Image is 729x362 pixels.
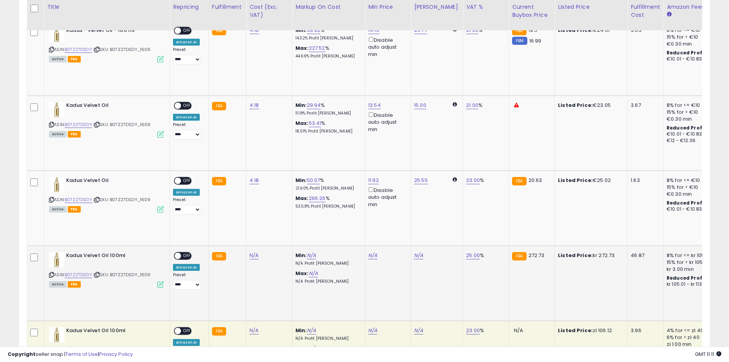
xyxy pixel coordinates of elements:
[212,3,243,11] div: Fulfillment
[466,26,478,34] a: 21.00
[173,339,200,346] div: Amazon AI
[49,327,64,342] img: 31--PtegYTL._SL40_.jpg
[368,186,405,208] div: Disable auto adjust min
[558,177,621,184] div: €25.02
[295,327,307,334] b: Min:
[466,27,503,34] div: %
[49,177,164,212] div: ASIN:
[181,28,193,34] span: OFF
[93,121,151,128] span: | SKU: B07Z27DSDY_1609
[173,122,203,139] div: Preset:
[307,102,321,109] a: 29.94
[631,327,657,334] div: 3.96
[66,327,159,336] b: Kadus Velvet Oil 100ml
[368,177,379,184] a: 11.92
[93,197,151,203] span: | SKU: B07Z27DSDY_1609
[558,252,593,259] b: Listed Price:
[558,3,624,11] div: Listed Price
[49,102,164,137] div: ASIN:
[528,177,542,184] span: 20.63
[68,281,81,288] span: FBA
[295,111,359,116] p: 11.18% Profit [PERSON_NAME]
[307,327,316,334] a: N/A
[65,121,92,128] a: B07Z27DSDY
[512,27,526,35] small: FBA
[466,327,503,334] div: %
[368,327,377,334] a: N/A
[295,129,359,134] p: 18.01% Profit [PERSON_NAME]
[414,102,426,109] a: 15.00
[250,26,259,34] a: 4.18
[667,275,717,281] b: Reduced Prof. Rng.
[212,102,226,110] small: FBA
[295,252,307,259] b: Min:
[173,197,203,215] div: Preset:
[66,27,159,36] b: Kadus - Velvet Oil - 100 ml
[512,37,527,45] small: FBM
[529,37,541,44] span: 16.99
[295,336,359,341] p: N/A Profit [PERSON_NAME]
[49,177,64,192] img: 31--PtegYTL._SL40_.jpg
[295,186,359,191] p: 21.60% Profit [PERSON_NAME]
[295,54,359,59] p: 44.66% Profit [PERSON_NAME]
[309,195,326,202] a: 266.26
[558,27,621,34] div: €24.61
[49,27,64,42] img: 31--PtegYTL._SL40_.jpg
[173,39,200,46] div: Amazon AI
[49,56,67,62] span: All listings currently available for purchase on Amazon
[466,102,503,109] div: %
[309,44,325,52] a: 227.52
[295,102,359,116] div: %
[295,195,359,209] div: %
[667,11,671,18] small: Amazon Fees.
[295,279,359,284] p: N/A Profit [PERSON_NAME]
[250,102,259,109] a: 4.18
[295,261,359,266] p: N/A Profit [PERSON_NAME]
[453,102,457,107] i: Calculated using Dynamic Max Price.
[368,252,377,259] a: N/A
[295,27,359,41] div: %
[466,252,480,259] a: 25.00
[49,206,67,213] span: All listings currently available for purchase on Amazon
[212,327,226,336] small: FBA
[528,252,545,259] span: 272.73
[49,252,64,267] img: 31--PtegYTL._SL40_.jpg
[295,120,359,134] div: %
[368,36,405,58] div: Disable auto adjust min
[212,252,226,260] small: FBA
[631,252,657,259] div: 46.87
[667,124,717,131] b: Reduced Prof. Rng.
[65,272,92,278] a: B07Z27DSDY
[295,36,359,41] p: 14.32% Profit [PERSON_NAME]
[295,177,359,191] div: %
[173,47,203,64] div: Preset:
[631,102,657,109] div: 3.67
[667,200,717,206] b: Reduced Prof. Rng.
[307,177,320,184] a: 50.07
[414,3,460,11] div: [PERSON_NAME]
[558,102,621,109] div: €23.05
[414,26,427,34] a: 25.77
[631,27,657,34] div: 3.63
[631,177,657,184] div: 1.63
[309,270,318,277] a: N/A
[512,177,526,185] small: FBA
[631,3,660,19] div: Fulfillment Cost
[466,3,506,11] div: VAT %
[295,44,309,52] b: Max:
[466,102,478,109] a: 21.00
[368,111,405,133] div: Disable auto adjust min
[49,102,64,117] img: 31--PtegYTL._SL40_.jpg
[307,26,321,34] a: 39.92
[414,252,423,259] a: N/A
[295,102,307,109] b: Min:
[93,272,151,278] span: | SKU: B07Z27DSDY_1609
[558,252,621,259] div: kr 272.73
[466,177,480,184] a: 23.00
[514,327,523,334] span: N/A
[173,189,200,196] div: Amazon AI
[49,131,67,138] span: All listings currently available for purchase on Amazon
[68,56,81,62] span: FBA
[68,206,81,213] span: FBA
[99,351,133,358] a: Privacy Policy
